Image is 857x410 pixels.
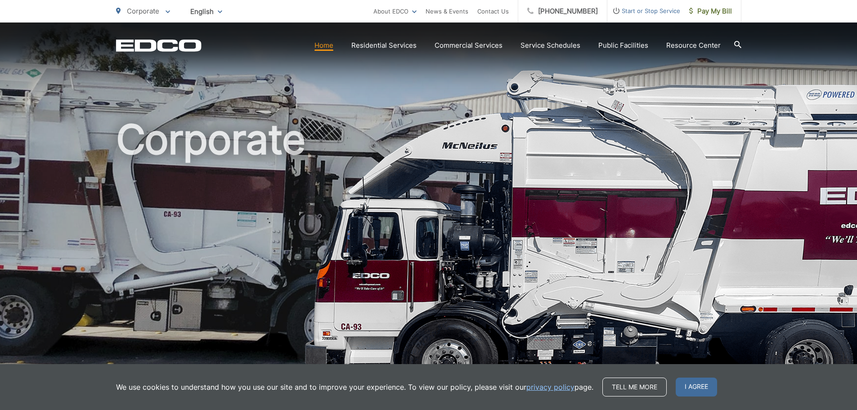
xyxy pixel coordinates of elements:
a: About EDCO [373,6,417,17]
a: Tell me more [602,378,667,396]
a: Contact Us [477,6,509,17]
h1: Corporate [116,117,741,402]
a: News & Events [426,6,468,17]
span: Pay My Bill [689,6,732,17]
a: Service Schedules [520,40,580,51]
a: Residential Services [351,40,417,51]
span: English [184,4,229,19]
span: I agree [676,378,717,396]
p: We use cookies to understand how you use our site and to improve your experience. To view our pol... [116,382,593,392]
span: Corporate [127,7,159,15]
a: Home [314,40,333,51]
a: Public Facilities [598,40,648,51]
a: EDCD logo. Return to the homepage. [116,39,202,52]
a: privacy policy [526,382,574,392]
a: Resource Center [666,40,721,51]
a: Commercial Services [435,40,503,51]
